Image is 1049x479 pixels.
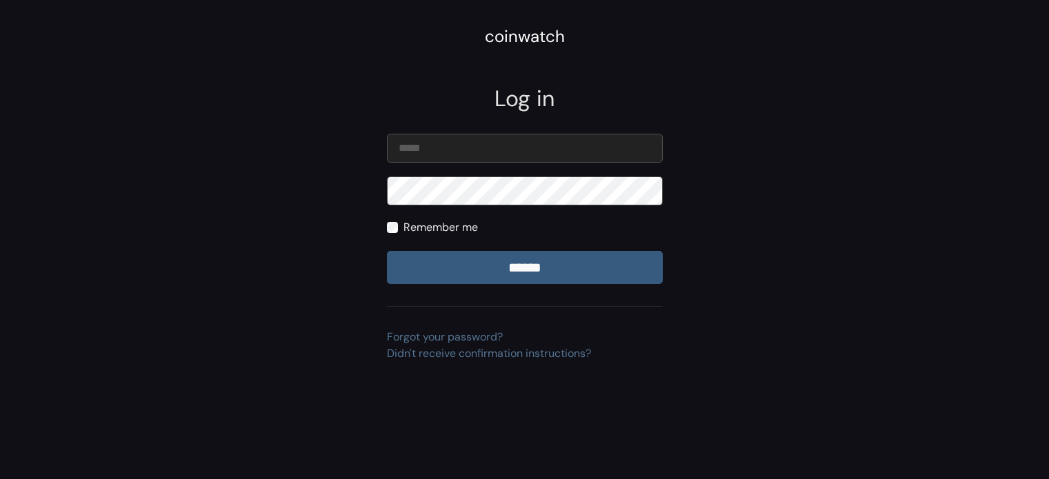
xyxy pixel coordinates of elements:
a: coinwatch [485,31,565,45]
a: Didn't receive confirmation instructions? [387,346,591,360]
h2: Log in [387,85,663,112]
label: Remember me [403,219,478,236]
div: coinwatch [485,24,565,49]
a: Forgot your password? [387,329,503,344]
